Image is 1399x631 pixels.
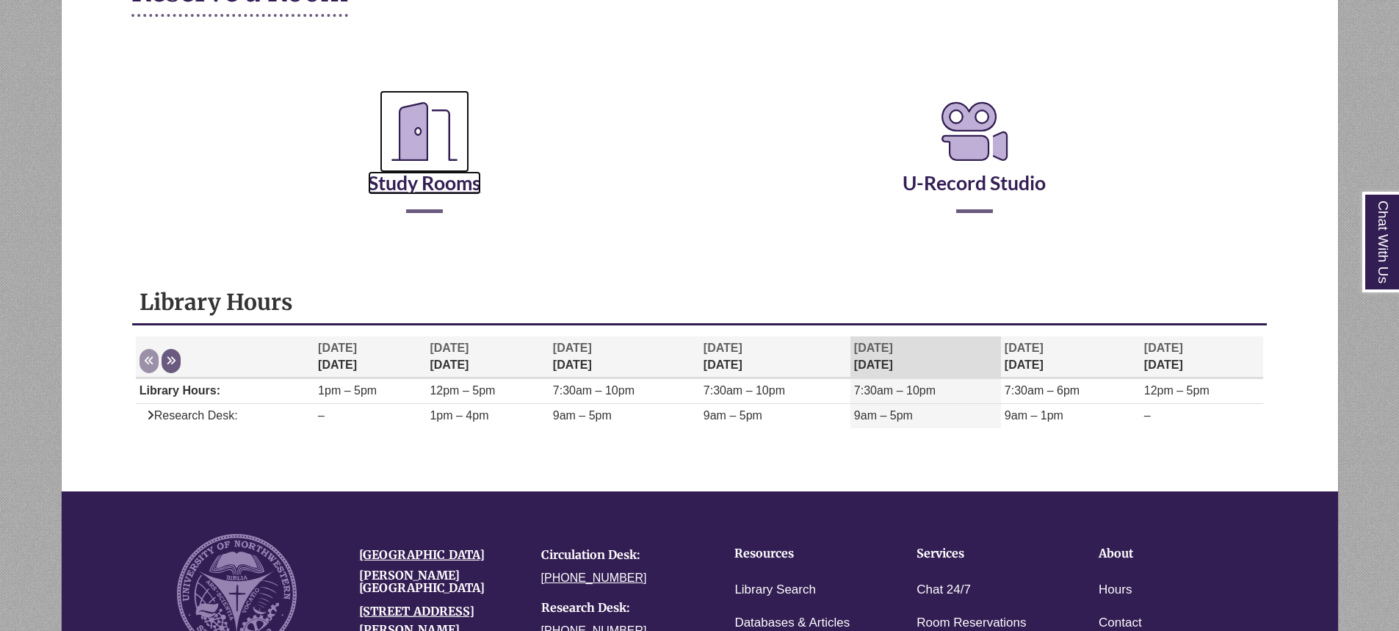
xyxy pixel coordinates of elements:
a: [GEOGRAPHIC_DATA] [359,547,485,562]
h4: Circulation Desk: [541,549,701,562]
span: 1pm – 5pm [318,384,377,397]
span: 7:30am – 10pm [704,384,785,397]
th: [DATE] [426,336,549,378]
th: [DATE] [700,336,850,378]
span: 12pm – 5pm [430,384,495,397]
h4: Services [917,547,1053,560]
span: [DATE] [1005,342,1044,354]
h1: Library Hours [140,288,1260,316]
h4: About [1099,547,1235,560]
span: 9am – 5pm [854,409,913,422]
th: [DATE] [1140,336,1263,378]
span: 9am – 1pm [1005,409,1063,422]
span: [DATE] [430,342,469,354]
span: [DATE] [854,342,893,354]
span: – [318,409,325,422]
th: [DATE] [1001,336,1140,378]
div: Library Hours [132,281,1268,454]
span: 7:30am – 6pm [1005,384,1080,397]
span: 7:30am – 10pm [854,384,936,397]
div: Reserve a Room [131,54,1268,256]
span: 9am – 5pm [704,409,762,422]
span: [DATE] [704,342,742,354]
span: – [1144,409,1151,422]
a: Study Rooms [368,134,481,195]
a: [PHONE_NUMBER] [541,571,647,584]
span: 9am – 5pm [553,409,612,422]
th: [DATE] [850,336,1001,378]
h4: Resources [734,547,871,560]
a: Hours [1099,580,1132,601]
th: [DATE] [549,336,700,378]
span: Research Desk: [140,409,238,422]
span: [DATE] [1144,342,1183,354]
th: [DATE] [314,336,426,378]
a: U-Record Studio [903,134,1046,195]
span: 7:30am – 10pm [553,384,635,397]
td: Library Hours: [136,379,314,404]
h4: Research Desk: [541,602,701,615]
h4: [PERSON_NAME][GEOGRAPHIC_DATA] [359,569,519,595]
span: [DATE] [553,342,592,354]
button: Previous week [140,349,159,373]
a: Library Search [734,580,816,601]
span: 1pm – 4pm [430,409,488,422]
span: 12pm – 5pm [1144,384,1210,397]
button: Next week [162,349,181,373]
a: Chat 24/7 [917,580,971,601]
span: [DATE] [318,342,357,354]
div: Libchat [131,469,1268,477]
